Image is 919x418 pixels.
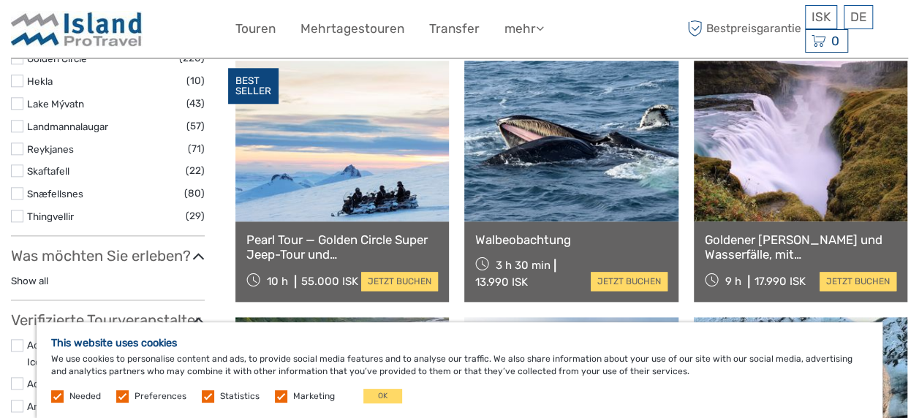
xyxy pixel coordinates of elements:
a: Mehrtagestouren [300,18,404,39]
a: Golden Circle [27,53,87,64]
a: Adventure Vikings [27,378,110,389]
a: mehr [504,18,544,39]
button: OK [363,389,402,403]
label: Statistics [220,390,260,403]
a: Pearl Tour — Golden Circle Super Jeep-Tour und Motorschlittenfahrt — ab [GEOGRAPHIC_DATA] [246,232,438,262]
label: Marketing [293,390,335,403]
a: Goldener [PERSON_NAME] und Wasserfälle, mit [GEOGRAPHIC_DATA] und Kerið in [PERSON_NAME] Gruppe [705,232,896,262]
h3: Was möchten Sie erleben? [11,247,205,265]
h3: Verifizierte Tourveranstalter [11,311,205,329]
a: jetzt buchen [591,272,667,291]
a: Snæfellsnes [27,188,83,199]
span: ISK [812,9,831,24]
a: Thingvellir [27,210,74,222]
label: Needed [69,390,101,403]
img: Iceland ProTravel [11,11,143,47]
span: (71) [188,140,205,157]
a: jetzt buchen [820,272,896,291]
span: 3 h 30 min [496,259,551,272]
a: Landmannalaugar [27,121,108,132]
a: Reykjanes [27,143,74,155]
span: (10) [186,72,205,89]
a: Show all [11,275,48,286]
label: Preferences [135,390,186,403]
span: (29) [186,208,205,224]
a: Lake Mývatn [27,98,84,110]
div: BEST SELLER [228,68,279,104]
span: 9 h [725,275,741,288]
span: 0 [829,34,842,48]
div: 13.990 ISK [475,275,528,289]
a: Touren [235,18,276,39]
span: 10 h [267,275,288,288]
a: Walbeobachtung [475,232,667,247]
div: DE [844,5,873,29]
span: (22) [186,162,205,179]
span: (43) [186,95,205,112]
a: Hekla [27,75,53,87]
span: (80) [184,185,205,202]
a: Arctic Adventures [27,400,109,412]
a: jetzt buchen [361,272,438,291]
a: Activity [GEOGRAPHIC_DATA] by Icelandia [27,339,175,368]
span: (57) [186,118,205,134]
div: 17.990 ISK [755,275,806,288]
div: We use cookies to personalise content and ads, to provide social media features and to analyse ou... [37,322,882,418]
a: Transfer [429,18,480,39]
span: Bestpreisgarantie [684,17,801,41]
h5: This website uses cookies [51,337,868,349]
div: 55.000 ISK [301,275,358,288]
a: Skaftafell [27,165,69,177]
